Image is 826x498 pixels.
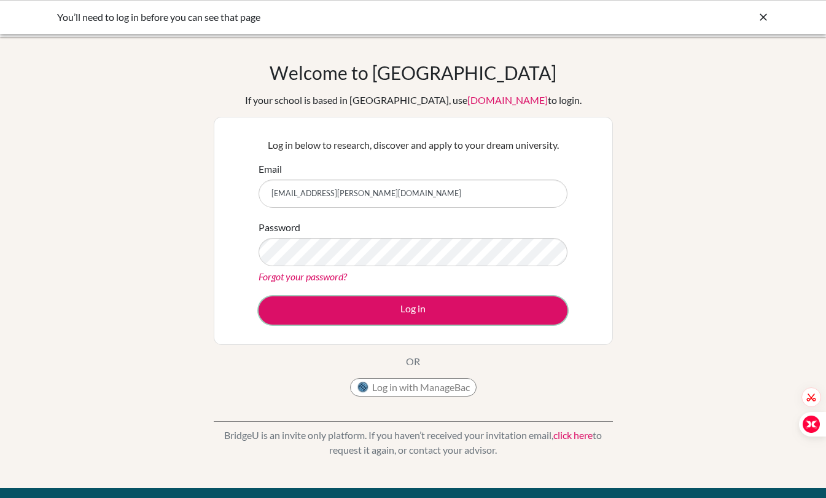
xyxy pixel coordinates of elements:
[467,94,548,106] a: [DOMAIN_NAME]
[259,138,567,152] p: Log in below to research, discover and apply to your dream university.
[245,93,582,108] div: If your school is based in [GEOGRAPHIC_DATA], use to login.
[57,10,585,25] div: You’ll need to log in before you can see that page
[553,429,593,441] a: click here
[406,354,420,369] p: OR
[350,378,477,397] button: Log in with ManageBac
[270,61,556,84] h1: Welcome to [GEOGRAPHIC_DATA]
[259,296,567,325] button: Log in
[259,162,282,176] label: Email
[214,428,613,457] p: BridgeU is an invite only platform. If you haven’t received your invitation email, to request it ...
[259,220,300,235] label: Password
[259,271,347,282] a: Forgot your password?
